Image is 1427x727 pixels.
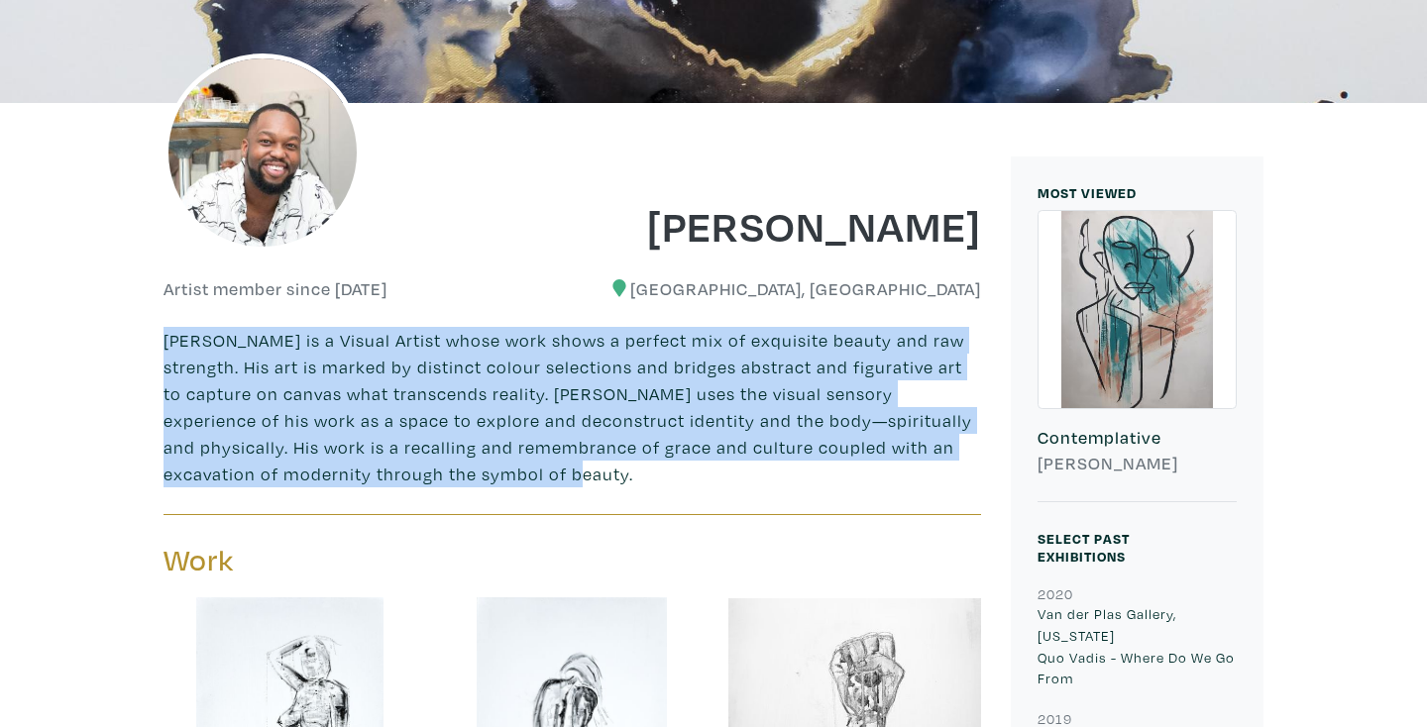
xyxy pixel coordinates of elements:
[1038,603,1237,688] p: Van der Plas Gallery, [US_STATE] Quo Vadis - Where Do We Go From
[164,327,981,487] p: [PERSON_NAME] is a Visual Artist whose work shows a perfect mix of exquisite beauty and raw stren...
[1038,453,1237,474] h6: [PERSON_NAME]
[164,278,387,300] h6: Artist member since [DATE]
[588,198,982,252] h1: [PERSON_NAME]
[1038,529,1130,566] small: Select Past Exhibitions
[164,542,558,579] h3: Work
[1038,427,1237,449] h6: Contemplative
[1038,183,1137,202] small: MOST VIEWED
[1038,584,1073,603] small: 2020
[1038,210,1237,502] a: Contemplative [PERSON_NAME]
[588,278,982,300] h6: [GEOGRAPHIC_DATA], [GEOGRAPHIC_DATA]
[164,53,362,252] img: phpThumb.php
